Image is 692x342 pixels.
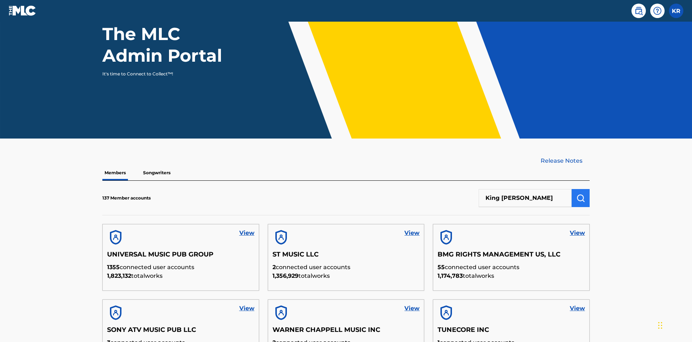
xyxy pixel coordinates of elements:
[570,229,585,237] a: View
[479,189,572,207] input: Search Members
[438,326,585,338] h5: TUNECORE INC
[102,1,237,66] h1: Welcome to The MLC Admin Portal
[272,250,420,263] h5: ST MUSIC LLC
[438,272,585,280] p: total works
[438,264,445,271] span: 55
[107,229,124,246] img: account
[669,4,683,18] div: User Menu
[653,6,662,15] img: help
[107,304,124,321] img: account
[634,6,643,15] img: search
[541,157,590,165] a: Release Notes
[576,194,585,202] img: Search Works
[272,272,420,280] p: total works
[438,229,455,246] img: account
[438,263,585,272] p: connected user accounts
[107,250,254,263] h5: UNIVERSAL MUSIC PUB GROUP
[239,229,254,237] a: View
[658,315,662,336] div: Drag
[272,326,420,338] h5: WARNER CHAPPELL MUSIC INC
[239,304,254,313] a: View
[102,195,151,201] p: 137 Member accounts
[570,304,585,313] a: View
[272,304,290,321] img: account
[272,272,298,279] span: 1,356,929
[272,229,290,246] img: account
[107,326,254,338] h5: SONY ATV MUSIC PUB LLC
[631,4,646,18] a: Public Search
[141,165,173,180] p: Songwriters
[102,165,128,180] p: Members
[650,4,665,18] div: Help
[107,272,131,279] span: 1,823,132
[656,307,692,342] iframe: Chat Widget
[9,5,36,16] img: MLC Logo
[272,263,420,272] p: connected user accounts
[438,272,463,279] span: 1,174,783
[438,250,585,263] h5: BMG RIGHTS MANAGEMENT US, LLC
[107,264,120,271] span: 1355
[438,304,455,321] img: account
[102,71,227,77] p: It's time to Connect to Collect™!
[404,229,420,237] a: View
[404,304,420,313] a: View
[107,263,254,272] p: connected user accounts
[272,264,276,271] span: 2
[107,272,254,280] p: total works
